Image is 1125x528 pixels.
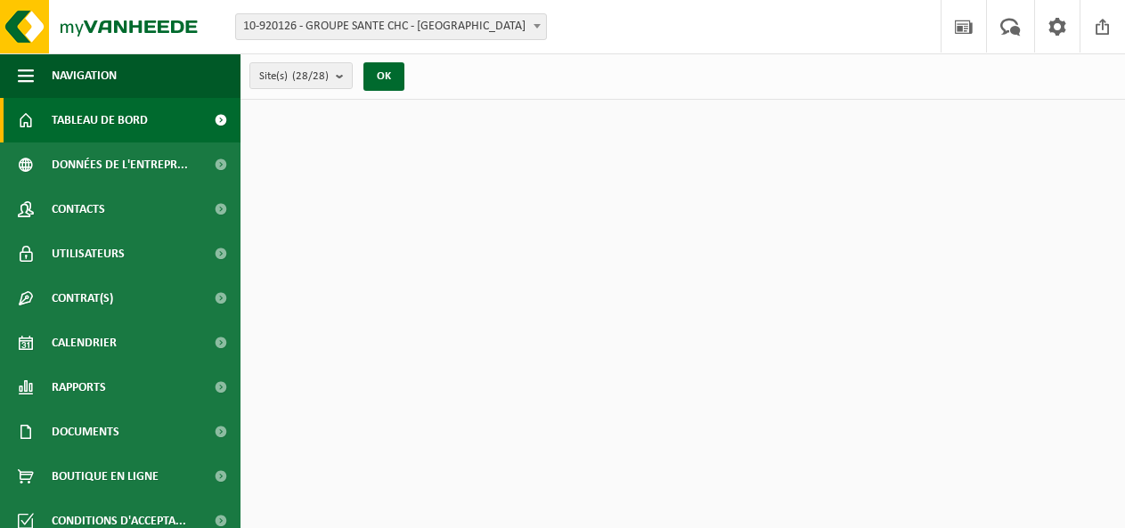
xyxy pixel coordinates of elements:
[236,14,546,39] span: 10-920126 - GROUPE SANTE CHC - LIÈGE
[235,13,547,40] span: 10-920126 - GROUPE SANTE CHC - LIÈGE
[52,365,106,410] span: Rapports
[52,187,105,232] span: Contacts
[292,70,329,82] count: (28/28)
[249,62,353,89] button: Site(s)(28/28)
[52,321,117,365] span: Calendrier
[52,142,188,187] span: Données de l'entrepr...
[259,63,329,90] span: Site(s)
[52,98,148,142] span: Tableau de bord
[52,454,159,499] span: Boutique en ligne
[363,62,404,91] button: OK
[52,53,117,98] span: Navigation
[52,410,119,454] span: Documents
[52,276,113,321] span: Contrat(s)
[52,232,125,276] span: Utilisateurs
